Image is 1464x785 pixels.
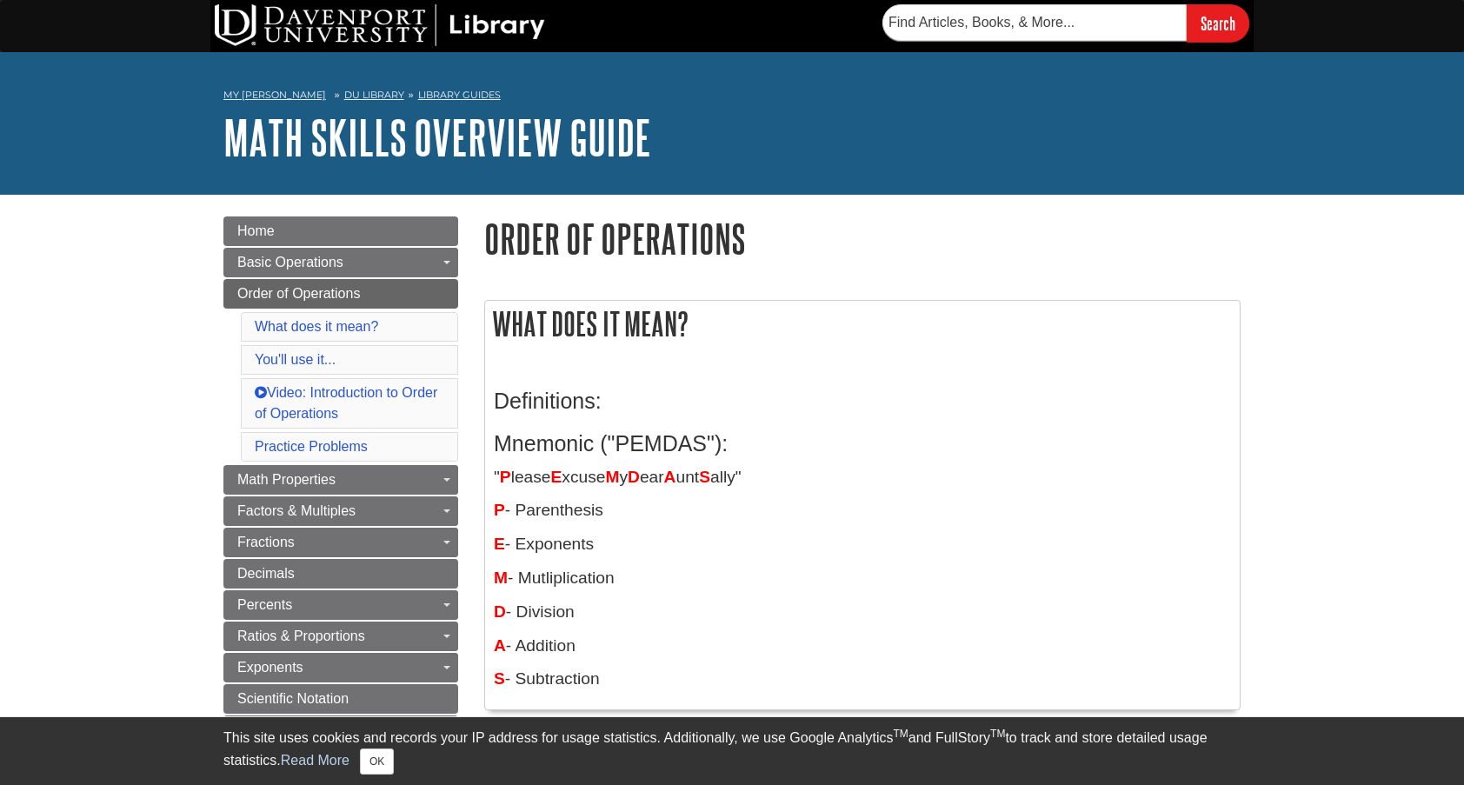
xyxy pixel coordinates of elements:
span: Basic Operations [237,255,343,269]
a: Practice Problems [255,439,368,454]
h3: Mnemonic ("PEMDAS"): [494,431,1231,456]
img: DU Library [215,4,545,46]
input: Search [1187,4,1249,42]
p: - Exponents [494,532,1231,557]
p: - Division [494,600,1231,625]
input: Find Articles, Books, & More... [882,4,1187,41]
strong: P [494,501,505,519]
p: - Mutliplication [494,566,1231,591]
span: Ratios & Proportions [237,629,365,643]
span: Home [237,223,275,238]
span: Factors & Multiples [237,503,356,518]
span: S [699,468,710,486]
a: You'll use it... [255,352,336,367]
sup: TM [990,728,1005,740]
a: DU Library [344,89,404,101]
a: Math Properties [223,465,458,495]
a: Exponents [223,653,458,682]
span: A [494,636,506,655]
span: E [494,535,505,553]
form: Searches DU Library's articles, books, and more [882,4,1249,42]
p: " lease xcuse y ear unt ally" [494,465,1231,490]
span: D [628,468,640,486]
p: - Parenthesis [494,498,1231,523]
a: Home [223,216,458,246]
a: Decimals [223,559,458,589]
a: Ratios & Proportions [223,622,458,651]
h2: What does it mean? [485,301,1240,347]
a: Math Skills Overview Guide [223,110,651,164]
span: Fractions [237,535,295,549]
nav: breadcrumb [223,83,1241,111]
sup: TM [893,728,908,740]
div: This site uses cookies and records your IP address for usage statistics. Additionally, we use Goo... [223,728,1241,775]
h1: Order of Operations [484,216,1241,261]
span: A [664,468,676,486]
span: E [551,468,562,486]
a: Basic Operations [223,248,458,277]
a: My [PERSON_NAME] [223,88,326,103]
a: Order of Operations [223,279,458,309]
span: D [494,602,506,621]
span: S [494,669,505,688]
a: Fractions [223,528,458,557]
span: Math Properties [237,472,336,487]
a: Percents [223,590,458,620]
a: Factors & Multiples [223,496,458,526]
a: What does it mean? [255,319,378,334]
span: Decimals [237,566,295,581]
p: - Subtraction [494,667,1231,692]
a: Read More [281,753,349,768]
span: Scientific Notation [237,691,349,706]
span: Exponents [237,660,303,675]
span: Percents [237,597,292,612]
span: Order of Operations [237,286,360,301]
a: Scientific Notation [223,684,458,714]
span: M [494,569,508,587]
span: P [500,468,511,486]
a: Averages [223,715,458,745]
h3: Definitions: [494,389,1231,414]
a: Library Guides [418,89,501,101]
span: M [605,468,619,486]
button: Close [360,748,394,775]
a: Video: Introduction to Order of Operations [255,385,437,421]
p: - Addition [494,634,1231,659]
